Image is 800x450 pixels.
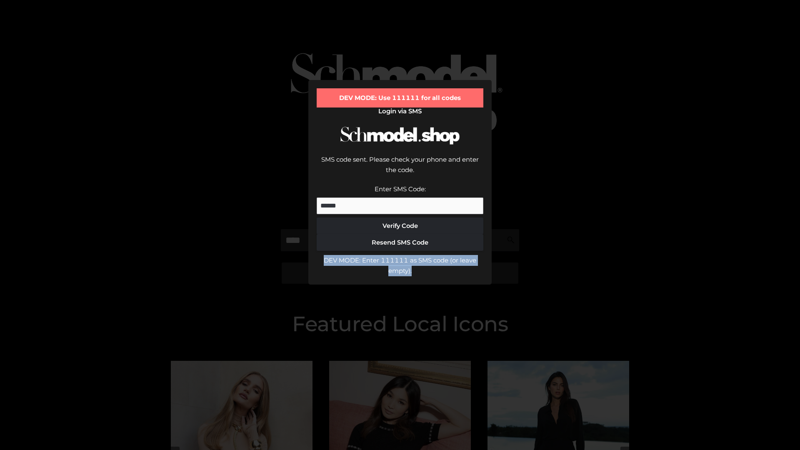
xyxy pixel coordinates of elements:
div: DEV MODE: Enter 111111 as SMS code (or leave empty). [317,255,483,276]
button: Resend SMS Code [317,234,483,251]
button: Verify Code [317,217,483,234]
div: SMS code sent. Please check your phone and enter the code. [317,154,483,184]
img: Schmodel Logo [337,119,462,152]
label: Enter SMS Code: [375,185,426,193]
div: DEV MODE: Use 111111 for all codes [317,88,483,107]
h2: Login via SMS [317,107,483,115]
